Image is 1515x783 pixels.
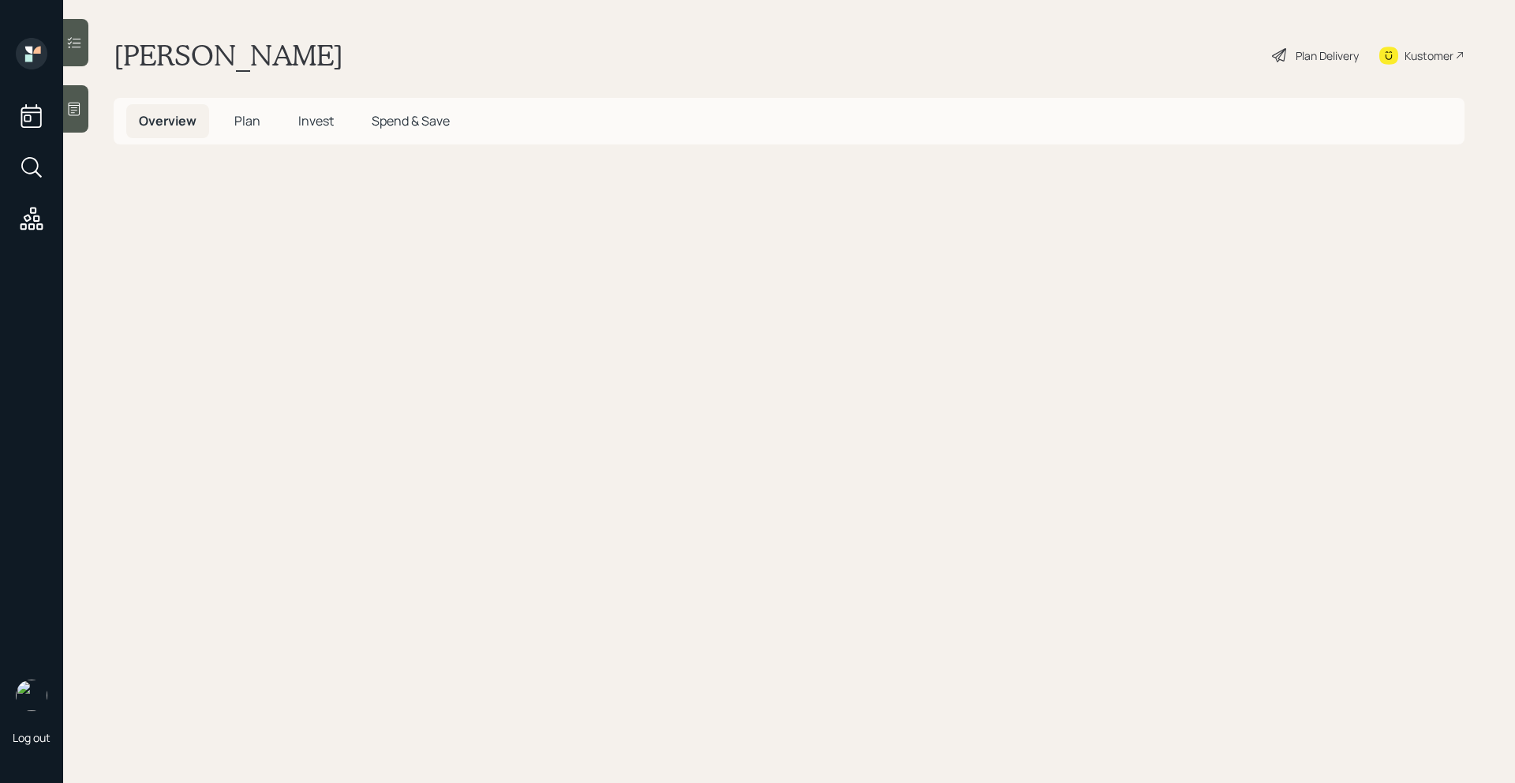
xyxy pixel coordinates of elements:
span: Invest [298,112,334,129]
span: Plan [234,112,260,129]
span: Spend & Save [372,112,450,129]
div: Log out [13,730,50,745]
div: Kustomer [1405,47,1453,64]
div: Plan Delivery [1296,47,1359,64]
h1: [PERSON_NAME] [114,38,343,73]
span: Overview [139,112,196,129]
img: retirable_logo.png [16,680,47,711]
